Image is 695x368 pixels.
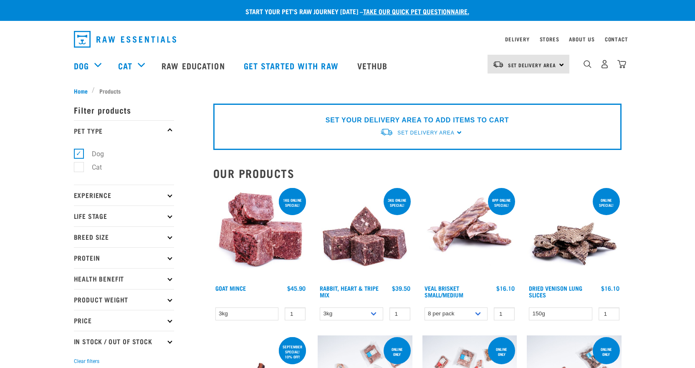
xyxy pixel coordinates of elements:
div: $16.10 [601,285,619,292]
a: Contact [605,38,628,41]
h2: Our Products [213,167,622,180]
p: Pet Type [74,120,174,141]
a: Dried Venison Lung Slices [529,287,582,296]
div: 3kg online special! [384,194,411,211]
div: $39.50 [392,285,410,292]
div: ONLINE SPECIAL! [593,194,620,211]
input: 1 [285,307,306,320]
a: Goat Mince [215,287,246,289]
img: 1207 Veal Brisket 4pp 01 [422,186,517,281]
a: Cat [118,59,132,72]
p: Life Stage [74,206,174,226]
a: Dog [74,59,89,72]
a: Delivery [505,38,529,41]
p: In Stock / Out Of Stock [74,331,174,352]
label: Dog [78,149,107,159]
div: Online Only [384,343,411,360]
div: Online Only [593,343,620,360]
p: Filter products [74,99,174,120]
p: Breed Size [74,226,174,247]
img: 1304 Venison Lung Slices 01 [527,186,622,281]
input: 1 [389,307,410,320]
a: About Us [569,38,594,41]
img: home-icon-1@2x.png [584,60,591,68]
div: $16.10 [496,285,515,292]
nav: dropdown navigation [67,28,628,51]
p: SET YOUR DELIVERY AREA TO ADD ITEMS TO CART [326,115,509,125]
img: 1077 Wild Goat Mince 01 [213,186,308,281]
span: Set Delivery Area [397,130,454,136]
a: Get started with Raw [235,49,349,82]
input: 1 [599,307,619,320]
label: Cat [78,162,105,173]
span: Home [74,86,88,95]
input: 1 [494,307,515,320]
p: Product Weight [74,289,174,310]
div: 1kg online special! [279,194,306,211]
p: Price [74,310,174,331]
a: Stores [540,38,559,41]
p: Health Benefit [74,268,174,289]
a: take our quick pet questionnaire. [363,9,469,13]
img: 1175 Rabbit Heart Tripe Mix 01 [318,186,412,281]
button: Clear filters [74,358,99,365]
img: user.png [600,60,609,69]
a: Vethub [349,49,398,82]
p: Experience [74,185,174,206]
nav: breadcrumbs [74,86,622,95]
img: van-moving.png [380,128,393,137]
a: Veal Brisket Small/Medium [425,287,463,296]
div: September special! 10% off! [279,340,306,363]
span: Set Delivery Area [508,63,556,66]
a: Rabbit, Heart & Tripe Mix [320,287,379,296]
img: van-moving.png [493,61,504,68]
div: 8pp online special! [488,194,515,211]
div: Online Only [488,343,515,360]
div: $45.90 [287,285,306,292]
img: home-icon@2x.png [617,60,626,69]
p: Protein [74,247,174,268]
a: Home [74,86,92,95]
img: Raw Essentials Logo [74,31,176,48]
a: Raw Education [153,49,235,82]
